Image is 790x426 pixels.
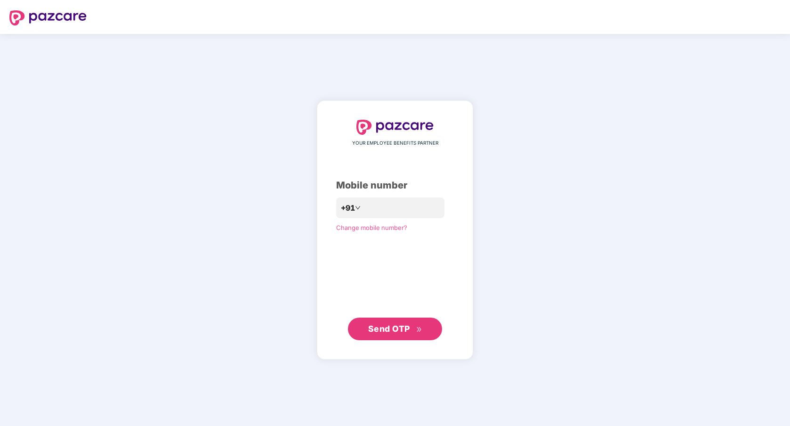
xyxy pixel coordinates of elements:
[355,205,361,211] span: down
[9,10,87,25] img: logo
[336,224,407,231] a: Change mobile number?
[356,120,434,135] img: logo
[341,202,355,214] span: +91
[348,318,442,340] button: Send OTPdouble-right
[416,327,422,333] span: double-right
[368,324,410,334] span: Send OTP
[352,139,438,147] span: YOUR EMPLOYEE BENEFITS PARTNER
[336,178,454,193] div: Mobile number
